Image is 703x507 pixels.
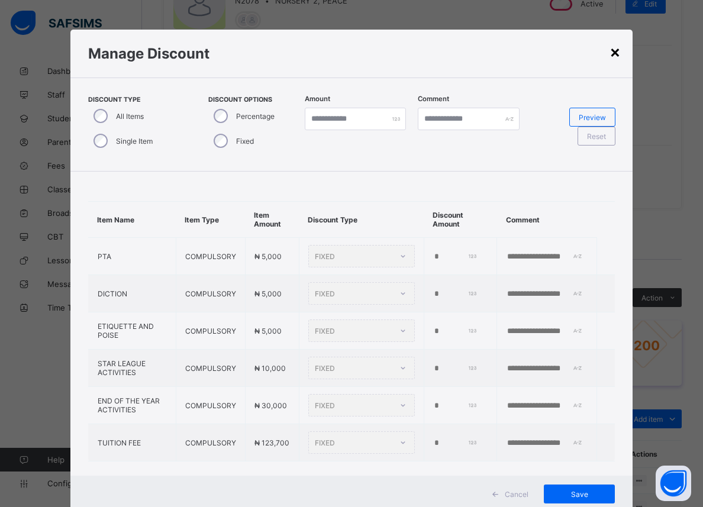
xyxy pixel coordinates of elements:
label: Comment [418,95,449,103]
span: Reset [587,132,606,141]
span: ₦ 5,000 [254,289,282,298]
label: Amount [305,95,330,103]
td: COMPULSORY [176,312,245,350]
div: × [610,41,621,62]
span: Save [553,490,606,499]
th: Item Name [88,202,176,238]
td: END OF THE YEAR ACTIVITIES [88,387,176,424]
td: ETIQUETTE AND POISE [88,312,176,350]
td: STAR LEAGUE ACTIVITIES [88,350,176,387]
td: COMPULSORY [176,387,245,424]
td: COMPULSORY [176,275,245,312]
label: Percentage [236,112,275,121]
td: COMPULSORY [176,350,245,387]
span: Preview [579,113,606,122]
span: Cancel [505,490,528,499]
label: Fixed [236,137,254,146]
span: ₦ 123,700 [254,438,289,447]
span: ₦ 30,000 [254,401,287,410]
span: Discount Type [88,96,185,104]
label: All Items [116,112,144,121]
h1: Manage Discount [88,45,615,62]
td: PTA [88,238,176,275]
th: Item Type [176,202,245,238]
th: Discount Amount [424,202,496,238]
th: Item Amount [245,202,299,238]
td: COMPULSORY [176,238,245,275]
td: COMPULSORY [176,424,245,461]
td: TUITION FEE [88,424,176,461]
th: Discount Type [299,202,424,238]
label: Single Item [116,137,153,146]
button: Open asap [656,466,691,501]
span: Discount Options [208,96,299,104]
span: ₦ 5,000 [254,327,282,335]
th: Comment [497,202,597,238]
span: ₦ 10,000 [254,364,286,373]
span: ₦ 5,000 [254,252,282,261]
td: DICTION [88,275,176,312]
